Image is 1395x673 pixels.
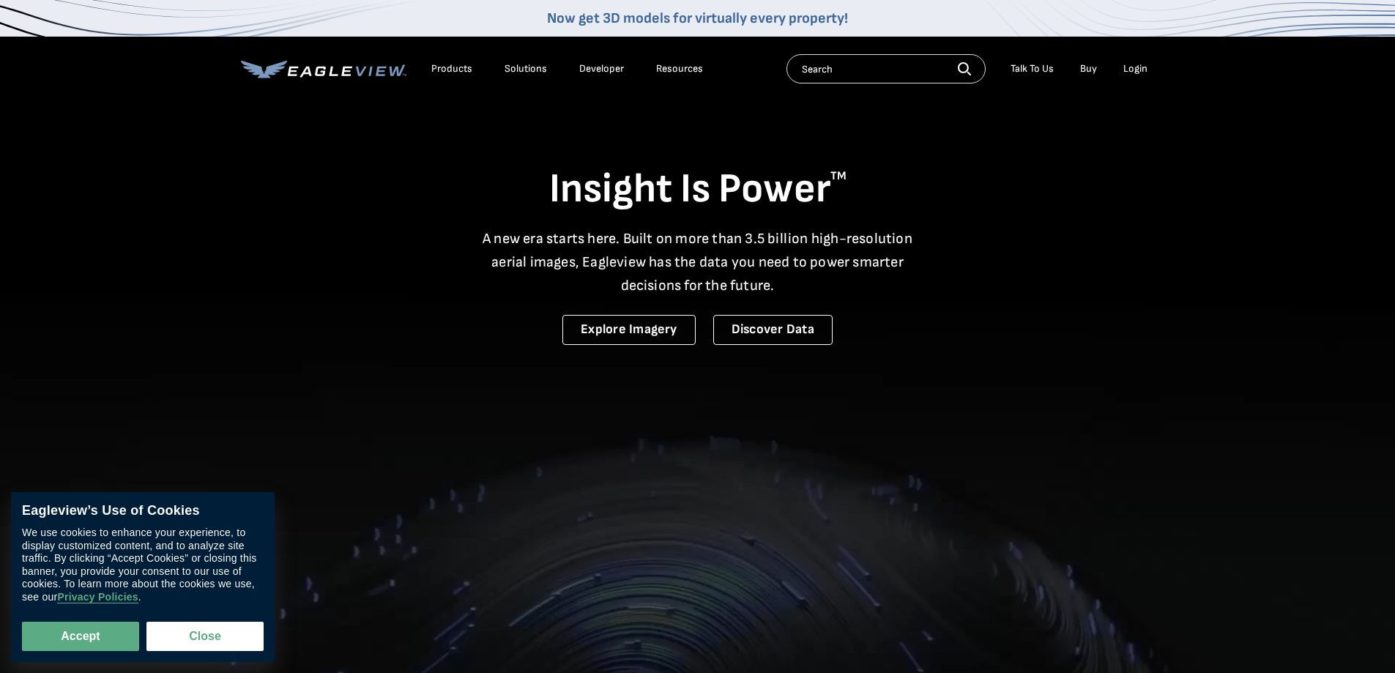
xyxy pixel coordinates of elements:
[1123,62,1147,75] div: Login
[547,10,848,27] a: Now get 3D models for virtually every property!
[241,164,1155,215] h1: Insight Is Power
[562,315,696,345] a: Explore Imagery
[830,169,847,183] sup: TM
[786,54,986,83] input: Search
[713,315,833,345] a: Discover Data
[431,62,472,75] div: Products
[57,591,138,603] a: Privacy Policies
[22,503,264,519] div: Eagleview’s Use of Cookies
[1011,62,1054,75] div: Talk To Us
[579,62,624,75] a: Developer
[146,622,264,651] button: Close
[474,227,922,297] p: A new era starts here. Built on more than 3.5 billion high-resolution aerial images, Eagleview ha...
[656,62,703,75] div: Resources
[505,62,547,75] div: Solutions
[1080,62,1097,75] a: Buy
[22,622,139,651] button: Accept
[22,527,264,603] div: We use cookies to enhance your experience, to display customized content, and to analyze site tra...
